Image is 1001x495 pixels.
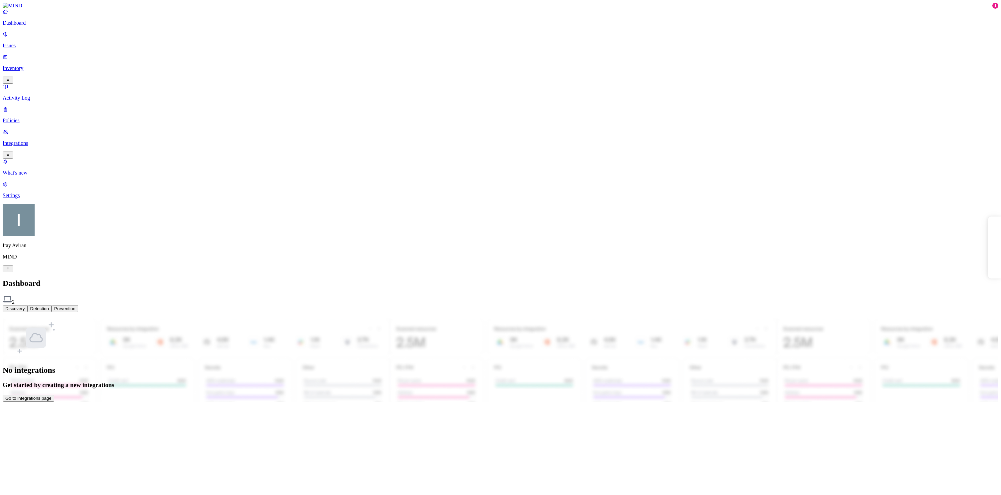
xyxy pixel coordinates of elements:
p: Inventory [3,65,998,71]
a: Integrations [3,129,998,158]
img: integrations-empty-state [16,317,56,358]
button: Discovery [3,305,28,312]
h2: Dashboard [3,279,998,288]
a: Activity Log [3,84,998,101]
p: Integrations [3,140,998,146]
a: MIND [3,3,998,9]
button: Detection [28,305,52,312]
p: Issues [3,43,998,49]
a: Dashboard [3,9,998,26]
a: Policies [3,106,998,124]
img: Itay Aviran [3,204,35,236]
p: Itay Aviran [3,243,998,248]
p: MIND [3,254,998,260]
img: svg%3e [3,294,12,304]
p: Policies [3,118,998,124]
h1: No integrations [3,366,998,375]
p: Activity Log [3,95,998,101]
a: Issues [3,31,998,49]
button: Go to integrations page [3,395,54,402]
button: Prevention [52,305,78,312]
p: What's new [3,170,998,176]
a: What's new [3,159,998,176]
span: 2 [12,299,15,305]
a: Inventory [3,54,998,83]
h3: Get started by creating a new integrations [3,381,998,389]
p: Dashboard [3,20,998,26]
p: Settings [3,193,998,199]
a: Settings [3,181,998,199]
img: MIND [3,3,22,9]
div: 1 [992,3,998,9]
